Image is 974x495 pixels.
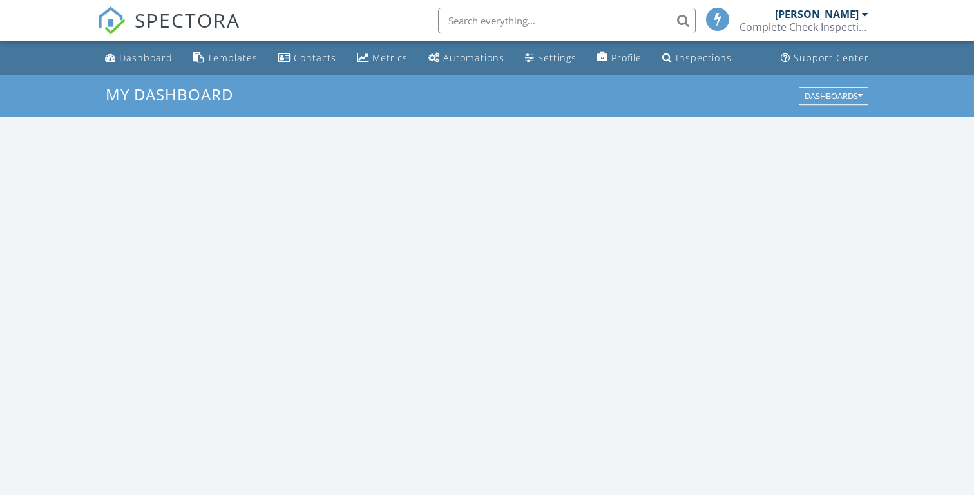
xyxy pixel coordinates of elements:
[538,51,577,64] div: Settings
[740,21,868,33] div: Complete Check Inspections, LLC
[423,46,510,70] a: Automations (Basic)
[97,17,240,44] a: SPECTORA
[438,8,696,33] input: Search everything...
[273,46,341,70] a: Contacts
[207,51,258,64] div: Templates
[294,51,336,64] div: Contacts
[352,46,413,70] a: Metrics
[97,6,126,35] img: The Best Home Inspection Software - Spectora
[657,46,737,70] a: Inspections
[592,46,647,70] a: Company Profile
[106,84,233,105] span: My Dashboard
[188,46,263,70] a: Templates
[135,6,240,33] span: SPECTORA
[805,91,863,100] div: Dashboards
[443,51,504,64] div: Automations
[520,46,582,70] a: Settings
[794,51,869,64] div: Support Center
[776,46,874,70] a: Support Center
[799,87,868,105] button: Dashboards
[100,46,178,70] a: Dashboard
[119,51,173,64] div: Dashboard
[676,51,732,64] div: Inspections
[372,51,408,64] div: Metrics
[775,8,859,21] div: [PERSON_NAME]
[611,51,642,64] div: Profile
